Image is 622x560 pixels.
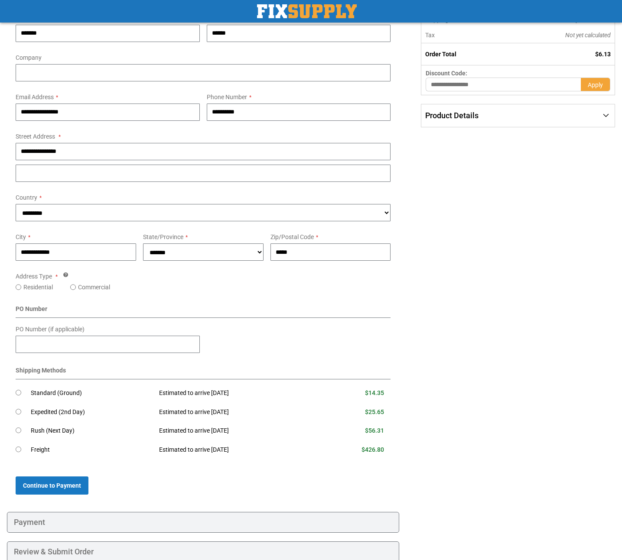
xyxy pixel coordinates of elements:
button: Continue to Payment [16,476,88,495]
td: Standard (Ground) [31,384,153,403]
div: PO Number [16,304,391,318]
th: Tax [421,27,507,43]
td: Freight [31,440,153,460]
span: Company [16,54,42,61]
span: $426.80 [361,446,384,453]
strong: Order Total [425,51,456,58]
span: Phone Number [207,94,247,100]
span: Continue to Payment [23,482,81,489]
label: Commercial [78,283,110,291]
a: store logo [257,4,357,18]
span: Product Details [425,111,479,120]
span: Address Type [16,273,52,280]
label: Residential [23,283,53,291]
span: Not yet calculated [565,32,611,39]
span: Apply [588,81,603,88]
span: $6.13 [595,51,611,58]
button: Apply [581,78,610,91]
span: $14.35 [365,389,384,396]
span: Country [16,194,37,201]
span: Street Address [16,133,55,140]
span: Email Address [16,94,54,100]
div: Shipping Methods [16,366,391,379]
img: Fix Industrial Supply [257,4,357,18]
span: PO Number (if applicable) [16,326,85,333]
td: Expedited (2nd Day) [31,403,153,422]
td: Estimated to arrive [DATE] [153,403,319,422]
td: Estimated to arrive [DATE] [153,384,319,403]
span: $25.65 [365,408,384,415]
td: Estimated to arrive [DATE] [153,421,319,440]
div: Payment [7,512,399,533]
td: Estimated to arrive [DATE] [153,440,319,460]
span: City [16,233,26,240]
span: Zip/Postal Code [270,233,314,240]
td: Rush (Next Day) [31,421,153,440]
span: $56.31 [365,427,384,434]
span: State/Province [143,233,183,240]
span: Discount Code: [426,70,467,77]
